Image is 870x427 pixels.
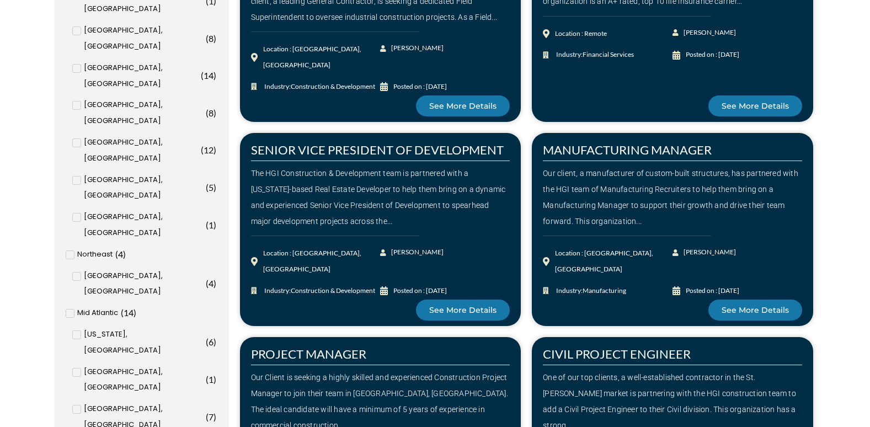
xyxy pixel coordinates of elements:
a: CIVIL PROJECT ENGINEER [543,346,691,361]
a: [PERSON_NAME] [672,244,737,260]
span: ( [201,145,204,155]
span: [US_STATE], [GEOGRAPHIC_DATA] [84,327,203,359]
span: [PERSON_NAME] [388,244,444,260]
span: 6 [209,337,214,347]
span: ) [214,374,216,385]
span: ) [214,220,216,230]
span: ) [214,337,216,347]
span: 14 [124,307,134,318]
span: 5 [209,182,214,193]
div: Location : Remote [555,26,607,42]
span: ( [206,374,209,385]
a: MANUFACTURING MANAGER [543,142,712,157]
span: ) [214,182,216,193]
span: Construction & Development [291,82,375,90]
div: Posted on : [DATE] [686,283,739,299]
a: SENIOR VICE PRESIDENT OF DEVELOPMENT [251,142,504,157]
span: 1 [209,374,214,385]
a: [PERSON_NAME] [380,244,445,260]
a: Industry:Construction & Development [251,283,381,299]
span: [GEOGRAPHIC_DATA], [GEOGRAPHIC_DATA] [84,60,198,92]
span: 7 [209,412,214,422]
span: ) [214,278,216,289]
span: ( [206,108,209,118]
div: Our client, a manufacturer of custom-built structures, has partnered with the HGI team of Manufac... [543,166,802,229]
span: [GEOGRAPHIC_DATA], [GEOGRAPHIC_DATA] [84,97,203,129]
span: Industry: [261,79,375,95]
span: ( [121,307,124,318]
span: [PERSON_NAME] [681,25,736,41]
span: ( [206,33,209,44]
div: Posted on : [DATE] [393,79,447,95]
span: 8 [209,33,214,44]
span: [GEOGRAPHIC_DATA], [GEOGRAPHIC_DATA] [84,268,203,300]
a: See More Details [708,300,802,321]
span: ) [214,145,216,155]
span: [GEOGRAPHIC_DATA], [GEOGRAPHIC_DATA] [84,209,203,241]
a: Industry:Construction & Development [251,79,381,95]
span: [GEOGRAPHIC_DATA], [GEOGRAPHIC_DATA] [84,135,198,167]
a: See More Details [708,95,802,116]
a: See More Details [416,95,510,116]
div: Posted on : [DATE] [686,47,739,63]
span: ( [206,412,209,422]
span: [PERSON_NAME] [388,40,444,56]
a: Industry:Financial Services [543,47,672,63]
span: Mid Atlantic [77,305,118,321]
span: Northeast [77,247,113,263]
span: ) [123,249,126,259]
span: ) [214,70,216,81]
span: 4 [209,278,214,289]
div: Posted on : [DATE] [393,283,447,299]
span: ) [134,307,136,318]
span: [GEOGRAPHIC_DATA], [GEOGRAPHIC_DATA] [84,364,203,396]
span: Industry: [553,283,626,299]
span: ( [201,70,204,81]
a: [PERSON_NAME] [672,25,737,41]
span: [GEOGRAPHIC_DATA], [GEOGRAPHIC_DATA] [84,23,203,55]
span: 1 [209,220,214,230]
a: [PERSON_NAME] [380,40,445,56]
div: The HGI Construction & Development team is partnered with a [US_STATE]-based Real Estate Develope... [251,166,510,229]
span: Industry: [553,47,634,63]
span: See More Details [429,102,497,110]
span: 14 [204,70,214,81]
span: 4 [118,249,123,259]
span: ( [115,249,118,259]
span: 12 [204,145,214,155]
a: Industry:Manufacturing [543,283,672,299]
a: See More Details [416,300,510,321]
span: Industry: [261,283,375,299]
span: See More Details [722,306,789,314]
span: ( [206,220,209,230]
span: [GEOGRAPHIC_DATA], [GEOGRAPHIC_DATA] [84,172,203,204]
span: ) [214,412,216,422]
span: Manufacturing [583,286,626,295]
span: ( [206,182,209,193]
span: ) [214,33,216,44]
span: See More Details [722,102,789,110]
span: ) [214,108,216,118]
span: [PERSON_NAME] [681,244,736,260]
a: PROJECT MANAGER [251,346,366,361]
span: See More Details [429,306,497,314]
div: Location : [GEOGRAPHIC_DATA], [GEOGRAPHIC_DATA] [555,245,672,277]
span: 8 [209,108,214,118]
span: ( [206,278,209,289]
div: Location : [GEOGRAPHIC_DATA], [GEOGRAPHIC_DATA] [263,245,381,277]
span: Construction & Development [291,286,375,295]
span: ( [206,337,209,347]
div: Location : [GEOGRAPHIC_DATA], [GEOGRAPHIC_DATA] [263,41,381,73]
span: Financial Services [583,50,634,58]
